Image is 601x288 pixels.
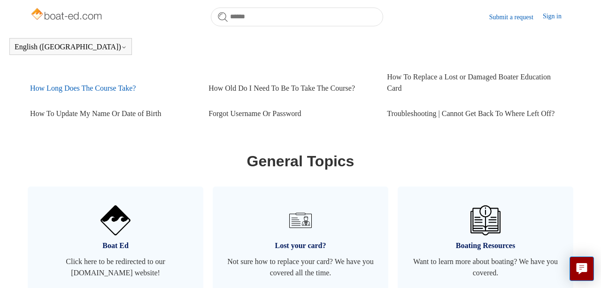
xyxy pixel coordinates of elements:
[211,8,383,26] input: Search
[30,150,571,172] h1: General Topics
[489,12,543,22] a: Submit a request
[30,101,194,126] a: How To Update My Name Or Date of Birth
[543,11,571,23] a: Sign in
[30,6,105,24] img: Boat-Ed Help Center home page
[15,43,127,51] button: English ([GEOGRAPHIC_DATA])
[387,64,565,101] a: How To Replace a Lost or Damaged Boater Education Card
[42,256,189,279] span: Click here to be redirected to our [DOMAIN_NAME] website!
[227,256,374,279] span: Not sure how to replace your card? We have you covered all the time.
[285,205,316,235] img: 01HZPCYVT14CG9T703FEE4SFXC
[412,256,559,279] span: Want to learn more about boating? We have you covered.
[100,205,131,235] img: 01HZPCYVNCVF44JPJQE4DN11EA
[412,240,559,251] span: Boating Resources
[30,76,194,101] a: How Long Does The Course Take?
[470,205,501,235] img: 01HZPCYVZMCNPYXCC0DPA2R54M
[42,240,189,251] span: Boat Ed
[208,76,373,101] a: How Old Do I Need To Be To Take The Course?
[570,257,594,281] button: Live chat
[227,240,374,251] span: Lost your card?
[208,101,373,126] a: Forgot Username Or Password
[387,101,565,126] a: Troubleshooting | Cannot Get Back To Where Left Off?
